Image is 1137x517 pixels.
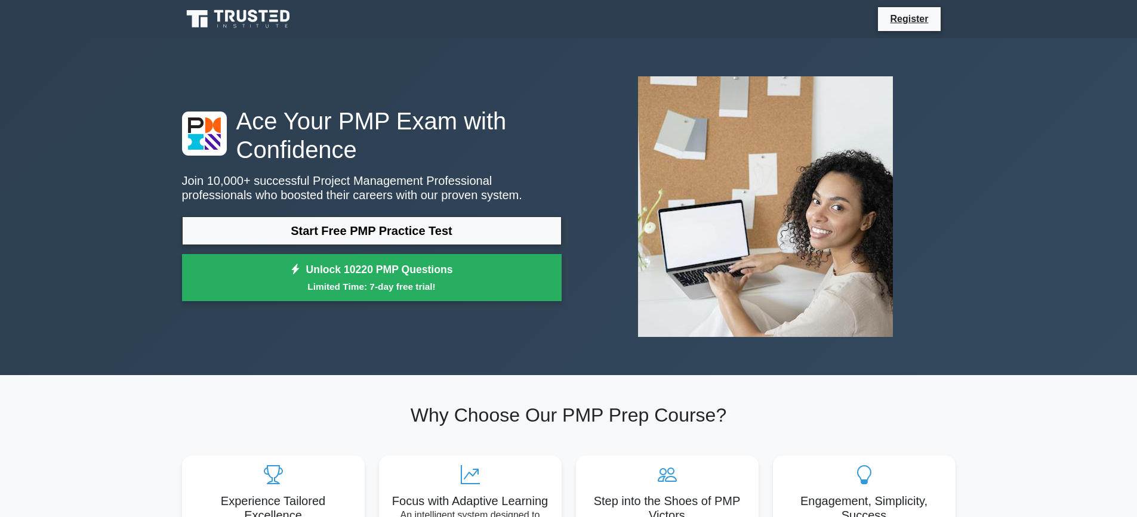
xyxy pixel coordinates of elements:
[883,11,935,26] a: Register
[182,254,562,302] a: Unlock 10220 PMP QuestionsLimited Time: 7-day free trial!
[182,404,956,426] h2: Why Choose Our PMP Prep Course?
[182,107,562,164] h1: Ace Your PMP Exam with Confidence
[182,174,562,202] p: Join 10,000+ successful Project Management Professional professionals who boosted their careers w...
[197,280,547,293] small: Limited Time: 7-day free trial!
[389,494,552,508] h5: Focus with Adaptive Learning
[182,216,562,245] a: Start Free PMP Practice Test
